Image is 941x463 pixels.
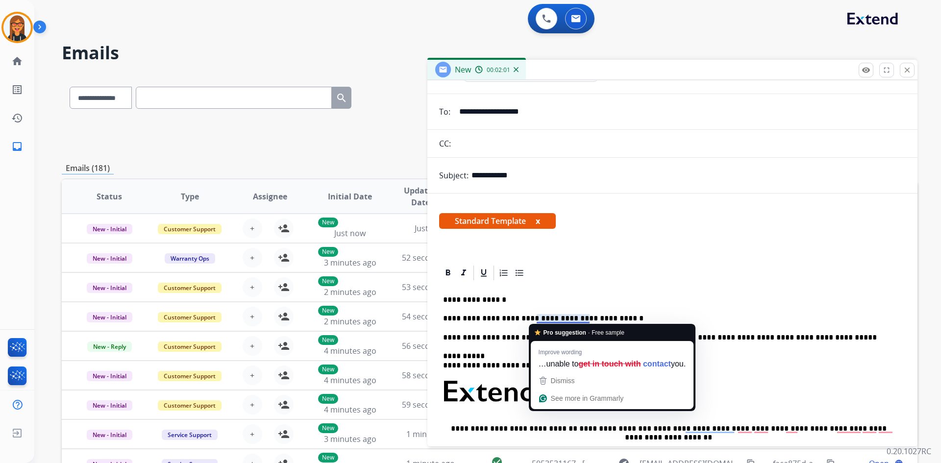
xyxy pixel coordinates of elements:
[278,399,290,411] mat-icon: person_add
[318,423,338,433] p: New
[250,369,254,381] span: +
[318,335,338,345] p: New
[162,430,218,440] span: Service Support
[165,253,215,264] span: Warranty Ops
[181,191,199,202] span: Type
[250,340,254,352] span: +
[158,371,222,381] span: Customer Support
[87,430,132,440] span: New - Initial
[402,370,459,381] span: 58 seconds ago
[243,248,262,268] button: +
[318,394,338,404] p: New
[243,277,262,297] button: +
[882,66,891,74] mat-icon: fullscreen
[324,404,376,415] span: 4 minutes ago
[250,222,254,234] span: +
[278,252,290,264] mat-icon: person_add
[318,247,338,257] p: New
[496,266,511,280] div: Ordered List
[87,253,132,264] span: New - Initial
[243,395,262,414] button: +
[862,66,870,74] mat-icon: remove_red_eye
[324,316,376,327] span: 2 minutes ago
[3,14,31,41] img: avatar
[158,224,222,234] span: Customer Support
[243,336,262,356] button: +
[250,428,254,440] span: +
[415,223,446,234] span: Just now
[336,92,347,104] mat-icon: search
[318,218,338,227] p: New
[887,445,931,457] p: 0.20.1027RC
[243,307,262,326] button: +
[487,66,510,74] span: 00:02:01
[439,213,556,229] span: Standard Template
[158,341,222,352] span: Customer Support
[158,400,222,411] span: Customer Support
[11,84,23,96] mat-icon: list_alt
[87,312,132,322] span: New - Initial
[324,434,376,444] span: 3 minutes ago
[87,400,132,411] span: New - Initial
[476,266,491,280] div: Underline
[324,375,376,386] span: 4 minutes ago
[324,257,376,268] span: 3 minutes ago
[278,340,290,352] mat-icon: person_add
[97,191,122,202] span: Status
[318,365,338,374] p: New
[87,283,132,293] span: New - Initial
[87,341,132,352] span: New - Reply
[278,311,290,322] mat-icon: person_add
[243,219,262,238] button: +
[324,287,376,297] span: 2 minutes ago
[250,399,254,411] span: +
[328,191,372,202] span: Initial Date
[278,222,290,234] mat-icon: person_add
[903,66,912,74] mat-icon: close
[11,55,23,67] mat-icon: home
[62,43,917,63] h2: Emails
[402,399,459,410] span: 59 seconds ago
[456,266,471,280] div: Italic
[11,141,23,152] mat-icon: inbox
[253,191,287,202] span: Assignee
[324,345,376,356] span: 4 minutes ago
[402,282,459,292] span: 53 seconds ago
[87,371,132,381] span: New - Initial
[439,170,469,181] p: Subject:
[278,369,290,381] mat-icon: person_add
[250,281,254,293] span: +
[250,252,254,264] span: +
[406,429,455,439] span: 1 minute ago
[158,283,222,293] span: Customer Support
[250,311,254,322] span: +
[441,266,455,280] div: Bold
[398,185,443,208] span: Updated Date
[87,224,132,234] span: New - Initial
[334,228,366,239] span: Just now
[536,215,540,227] button: x
[512,266,527,280] div: Bullet List
[278,281,290,293] mat-icon: person_add
[62,162,114,174] p: Emails (181)
[243,366,262,385] button: +
[278,428,290,440] mat-icon: person_add
[318,306,338,316] p: New
[439,138,451,149] p: CC:
[318,453,338,463] p: New
[439,106,450,118] p: To:
[402,341,459,351] span: 56 seconds ago
[402,311,459,322] span: 54 seconds ago
[318,276,338,286] p: New
[455,64,471,75] span: New
[158,312,222,322] span: Customer Support
[243,424,262,444] button: +
[402,252,459,263] span: 52 seconds ago
[11,112,23,124] mat-icon: history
